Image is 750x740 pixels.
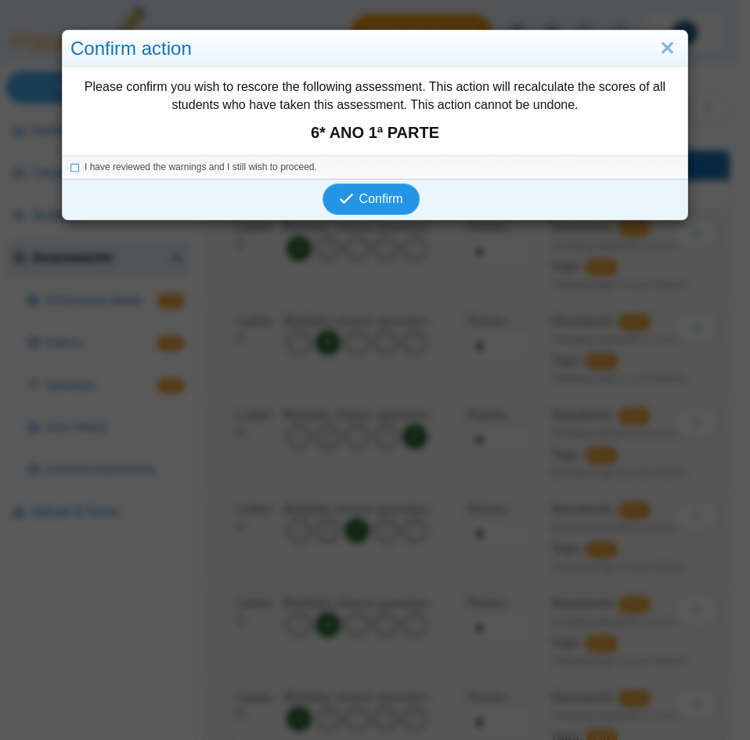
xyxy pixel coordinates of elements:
[70,122,680,143] strong: 6* ANO 1ª PARTE
[359,192,403,205] span: Confirm
[63,67,687,155] div: Please confirm you wish to rescore the following assessment. This action will recalculate the sco...
[323,183,419,215] button: Confirm
[85,161,317,172] span: I have reviewed the warnings and I still wish to proceed.
[63,31,687,67] div: Confirm action
[655,35,680,62] a: Close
